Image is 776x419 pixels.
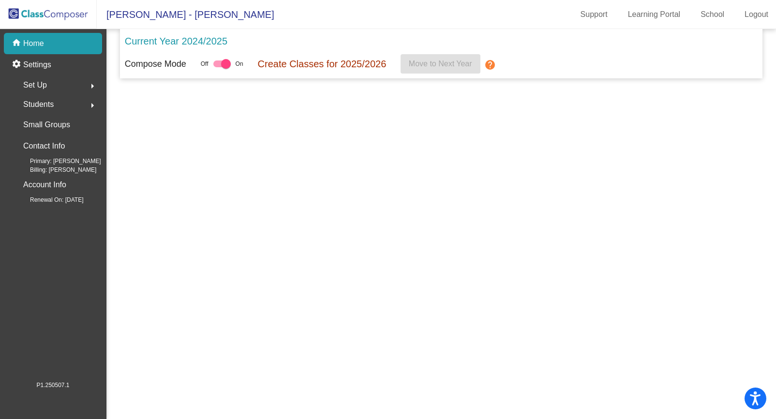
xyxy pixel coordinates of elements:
[23,118,70,132] p: Small Groups
[258,57,387,71] p: Create Classes for 2025/2026
[97,7,274,22] span: [PERSON_NAME] - [PERSON_NAME]
[23,178,66,192] p: Account Info
[620,7,688,22] a: Learning Portal
[201,60,209,68] span: Off
[409,60,472,68] span: Move to Next Year
[693,7,732,22] a: School
[15,195,83,204] span: Renewal On: [DATE]
[23,78,47,92] span: Set Up
[12,59,23,71] mat-icon: settings
[87,80,98,92] mat-icon: arrow_right
[401,54,480,74] button: Move to Next Year
[236,60,243,68] span: On
[23,59,51,71] p: Settings
[125,58,186,71] p: Compose Mode
[23,38,44,49] p: Home
[87,100,98,111] mat-icon: arrow_right
[23,98,54,111] span: Students
[125,34,227,48] p: Current Year 2024/2025
[484,59,496,71] mat-icon: help
[12,38,23,49] mat-icon: home
[737,7,776,22] a: Logout
[573,7,615,22] a: Support
[15,165,96,174] span: Billing: [PERSON_NAME]
[23,139,65,153] p: Contact Info
[15,157,101,165] span: Primary: [PERSON_NAME]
